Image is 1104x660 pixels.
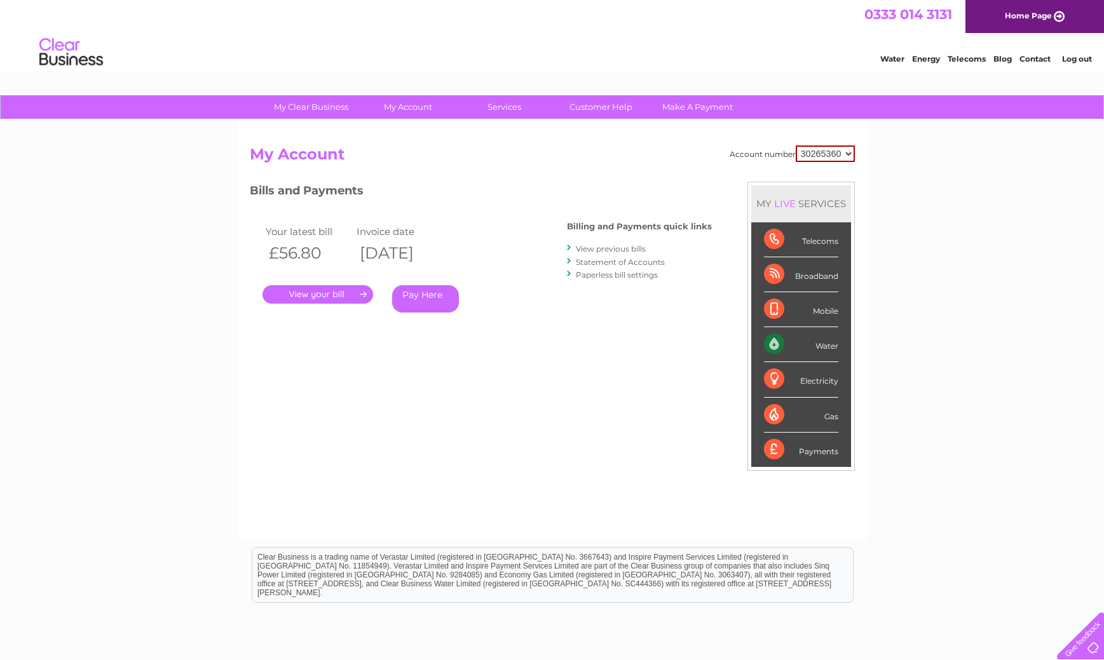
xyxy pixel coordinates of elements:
td: Invoice date [353,223,445,240]
div: MY SERVICES [751,185,851,222]
a: View previous bills [576,244,646,253]
h3: Bills and Payments [250,182,712,204]
a: Pay Here [392,285,459,313]
a: Statement of Accounts [576,257,665,267]
h4: Billing and Payments quick links [567,222,712,231]
a: Services [452,95,557,119]
div: Water [764,327,838,362]
a: Water [880,54,904,64]
a: Customer Help [549,95,653,119]
a: Paperless bill settings [576,270,658,279]
th: [DATE] [353,240,445,266]
td: Your latest bill [262,223,354,240]
div: Electricity [764,362,838,397]
th: £56.80 [262,240,354,266]
div: Payments [764,433,838,467]
a: Log out [1062,54,1092,64]
a: Blog [993,54,1012,64]
div: Gas [764,398,838,433]
a: Make A Payment [645,95,750,119]
a: Energy [912,54,940,64]
a: . [262,285,373,304]
a: Telecoms [948,54,986,64]
div: Telecoms [764,222,838,257]
div: Broadband [764,257,838,292]
div: Mobile [764,292,838,327]
h2: My Account [250,145,855,170]
div: Account number [730,145,855,162]
div: LIVE [772,198,798,210]
a: My Account [355,95,460,119]
a: Contact [1019,54,1051,64]
a: 0333 014 3131 [864,6,952,22]
div: Clear Business is a trading name of Verastar Limited (registered in [GEOGRAPHIC_DATA] No. 3667643... [252,7,853,62]
img: logo.png [39,33,104,72]
a: My Clear Business [259,95,364,119]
